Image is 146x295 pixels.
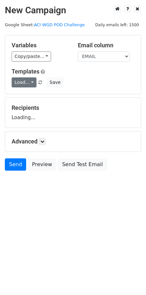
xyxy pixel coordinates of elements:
h5: Email column [78,42,134,49]
iframe: Chat Widget [114,264,146,295]
h5: Recipients [12,104,134,111]
div: Loading... [12,104,134,121]
a: ACI WGD POD Challenge [34,22,85,27]
a: Load... [12,77,36,87]
a: Daily emails left: 1500 [93,22,141,27]
a: Preview [28,158,56,171]
a: Send Test Email [58,158,107,171]
a: Send [5,158,26,171]
small: Google Sheet: [5,22,85,27]
h5: Advanced [12,138,134,145]
h5: Variables [12,42,68,49]
h2: New Campaign [5,5,141,16]
button: Save [47,77,63,87]
a: Templates [12,68,39,75]
span: Daily emails left: 1500 [93,21,141,28]
a: Copy/paste... [12,51,51,62]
